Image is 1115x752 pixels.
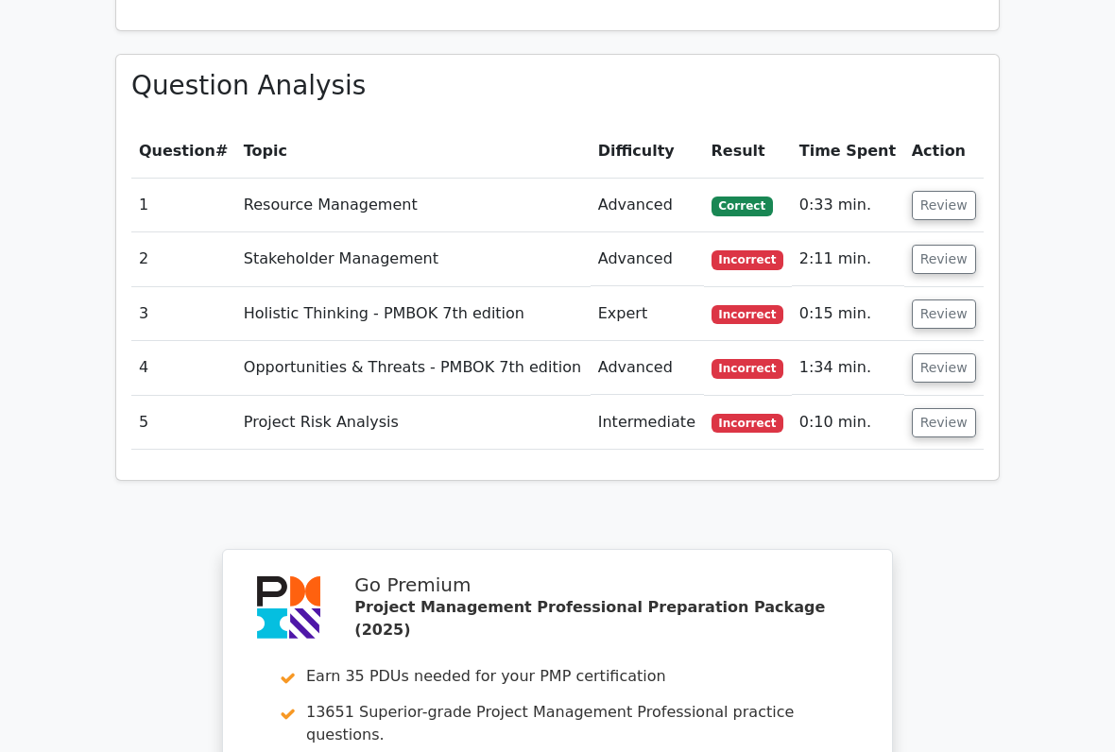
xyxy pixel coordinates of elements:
td: Advanced [591,232,704,286]
td: 0:10 min. [792,396,904,450]
th: Time Spent [792,125,904,179]
button: Review [912,299,976,329]
td: Advanced [591,341,704,395]
th: # [131,125,236,179]
th: Topic [236,125,591,179]
th: Result [704,125,792,179]
span: Correct [712,197,773,215]
td: 0:15 min. [792,287,904,341]
td: Resource Management [236,179,591,232]
td: 3 [131,287,236,341]
td: Stakeholder Management [236,232,591,286]
td: 4 [131,341,236,395]
td: Project Risk Analysis [236,396,591,450]
td: Opportunities & Threats - PMBOK 7th edition [236,341,591,395]
span: Incorrect [712,250,784,269]
button: Review [912,408,976,437]
span: Incorrect [712,414,784,433]
span: Incorrect [712,359,784,378]
td: 2:11 min. [792,232,904,286]
th: Action [904,125,984,179]
th: Difficulty [591,125,704,179]
h3: Question Analysis [131,70,984,101]
button: Review [912,353,976,383]
td: 5 [131,396,236,450]
td: 2 [131,232,236,286]
td: Expert [591,287,704,341]
button: Review [912,245,976,274]
td: Holistic Thinking - PMBOK 7th edition [236,287,591,341]
td: Advanced [591,179,704,232]
td: Intermediate [591,396,704,450]
span: Question [139,142,215,160]
span: Incorrect [712,305,784,324]
td: 1:34 min. [792,341,904,395]
td: 1 [131,179,236,232]
button: Review [912,191,976,220]
td: 0:33 min. [792,179,904,232]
